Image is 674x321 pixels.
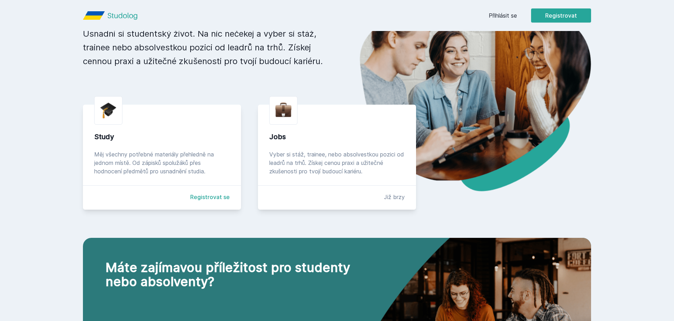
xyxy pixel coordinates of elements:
[531,8,591,23] button: Registrovat
[384,193,405,201] div: Již brzy
[489,11,517,20] a: Přihlásit se
[94,150,230,175] div: Měj všechny potřebné materiály přehledně na jednom místě. Od zápisků spolužáků přes hodnocení pře...
[94,132,230,142] div: Study
[269,132,405,142] div: Jobs
[275,101,291,119] img: briefcase.png
[106,260,377,289] h2: Máte zajímavou příležitost pro studenty nebo absolventy?
[100,102,116,119] img: graduation-cap.png
[190,193,230,201] a: Registrovat se
[269,150,405,175] div: Vyber si stáž, trainee, nebo absolvestkou pozici od leadrů na trhů. Získej cenou praxi a užitečné...
[83,27,326,68] p: Usnadni si studentský život. Na nic nečekej a vyber si stáž, trainee nebo absolvestkou pozici od ...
